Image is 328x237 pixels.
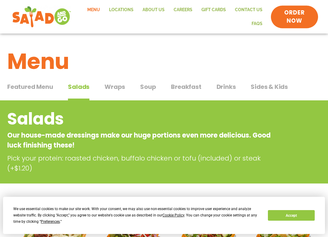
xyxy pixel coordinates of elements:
[12,5,71,29] img: new-SAG-logo-768×292
[197,3,230,17] a: GIFT CARDS
[13,206,261,225] div: We use essential cookies to make our site work. With your consent, we may also use non-essential ...
[105,82,125,91] span: Wraps
[41,219,60,224] span: Preferences
[278,9,311,24] span: ORDER NOW
[7,107,272,131] h2: Salads
[171,82,201,91] span: Breakfast
[251,82,288,91] span: Sides & Kids
[217,82,236,91] span: Drinks
[271,5,318,28] a: ORDER NOW
[3,197,325,234] div: Cookie Consent Prompt
[162,213,184,217] span: Cookie Policy
[268,210,314,221] button: Accept
[105,3,138,17] a: Locations
[68,82,89,91] span: Salads
[7,153,276,173] p: Pick your protein: roasted chicken, buffalo chicken or tofu (included) or steak (+$1.20)
[7,130,272,150] p: Our house-made dressings make our huge portions even more delicious. Good luck finishing these!
[7,45,321,78] h1: Menu
[138,3,169,17] a: About Us
[140,82,156,91] span: Soup
[169,3,197,17] a: Careers
[83,3,105,17] a: Menu
[7,80,321,101] div: Tabbed content
[77,3,267,31] nav: Menu
[247,17,267,31] a: FAQs
[7,82,53,91] span: Featured Menu
[230,3,267,17] a: Contact Us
